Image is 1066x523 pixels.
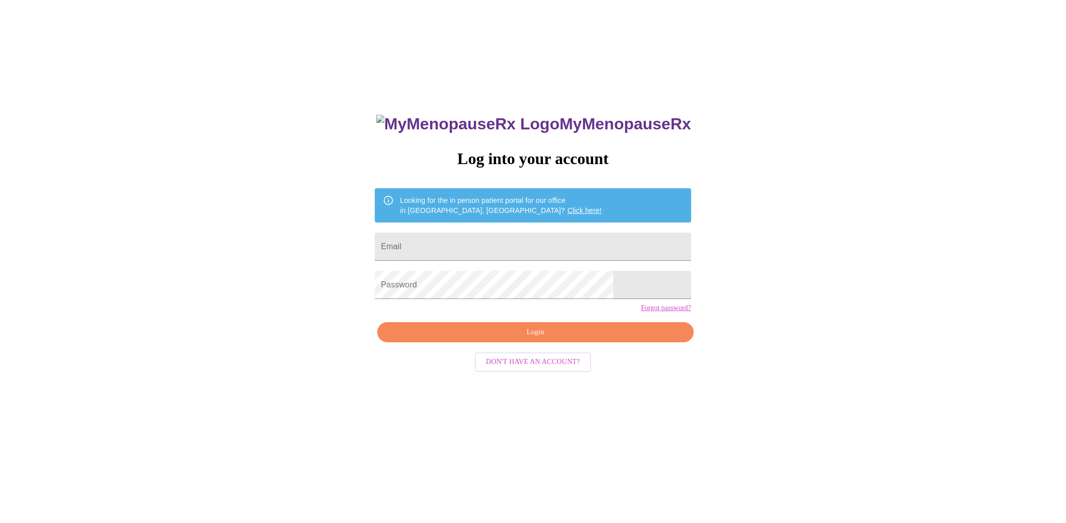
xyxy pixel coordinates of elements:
[375,150,691,168] h3: Log into your account
[472,357,594,365] a: Don't have an account?
[641,304,691,312] a: Forgot password?
[400,191,602,219] div: Looking for the in person patient portal for our office in [GEOGRAPHIC_DATA], [GEOGRAPHIC_DATA]?
[486,356,580,368] span: Don't have an account?
[475,352,591,372] button: Don't have an account?
[376,115,691,133] h3: MyMenopauseRx
[567,206,602,214] a: Click here!
[377,322,693,343] button: Login
[376,115,559,133] img: MyMenopauseRx Logo
[389,326,682,339] span: Login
